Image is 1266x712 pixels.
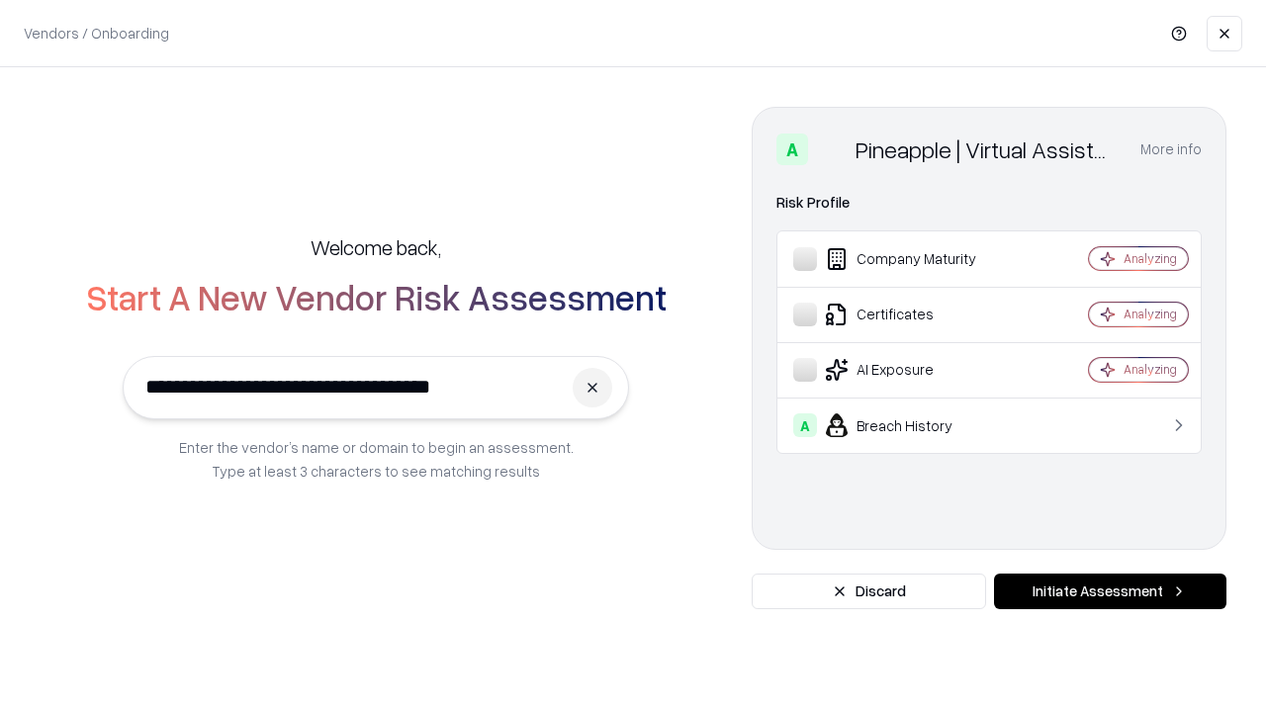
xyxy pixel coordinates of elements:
[179,435,574,483] p: Enter the vendor’s name or domain to begin an assessment. Type at least 3 characters to see match...
[86,277,667,316] h2: Start A New Vendor Risk Assessment
[793,413,1030,437] div: Breach History
[1140,132,1202,167] button: More info
[816,133,848,165] img: Pineapple | Virtual Assistant Agency
[776,133,808,165] div: A
[1124,306,1177,322] div: Analyzing
[24,23,169,44] p: Vendors / Onboarding
[311,233,441,261] h5: Welcome back,
[752,574,986,609] button: Discard
[793,247,1030,271] div: Company Maturity
[793,303,1030,326] div: Certificates
[994,574,1226,609] button: Initiate Assessment
[1124,250,1177,267] div: Analyzing
[776,191,1202,215] div: Risk Profile
[856,133,1117,165] div: Pineapple | Virtual Assistant Agency
[793,358,1030,382] div: AI Exposure
[1124,361,1177,378] div: Analyzing
[793,413,817,437] div: A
